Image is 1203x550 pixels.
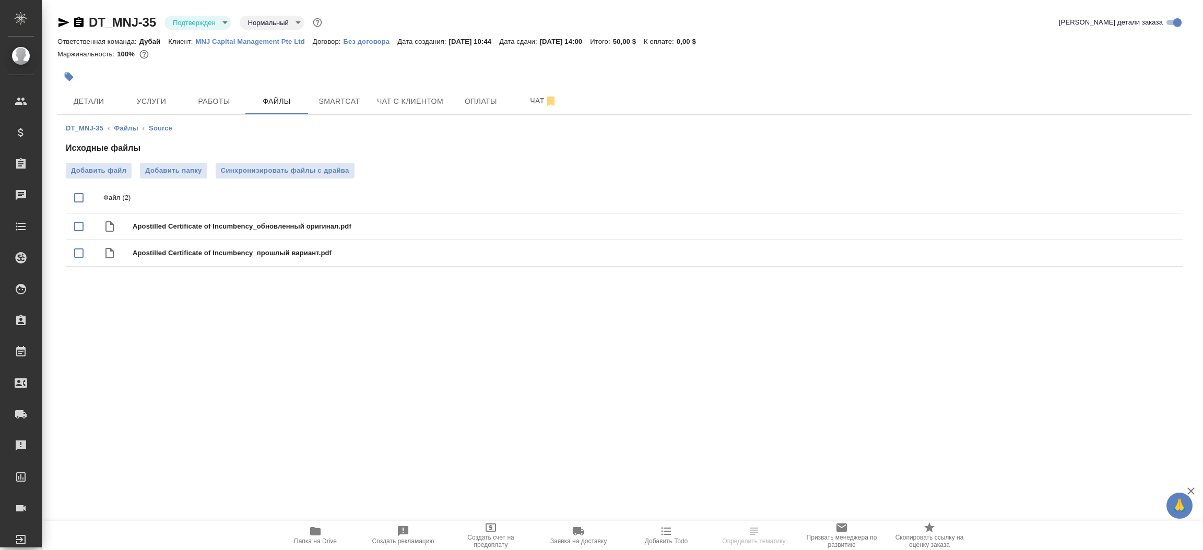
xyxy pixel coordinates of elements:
span: Добавить папку [145,165,202,176]
a: Файлы [114,124,138,132]
label: Добавить файл [66,163,132,178]
span: Файлы [252,95,302,108]
p: 0,00 $ [677,38,704,45]
p: Ответственная команда: [57,38,139,45]
a: Без договора [344,37,398,45]
p: Договор: [313,38,344,45]
span: Чат с клиентом [377,95,443,108]
nav: breadcrumb [66,123,1183,134]
button: Скопировать ссылку для ЯМессенджера [57,16,70,29]
button: 🙏 [1166,493,1193,519]
button: Скопировать ссылку [73,16,85,29]
span: Чат [518,94,569,107]
p: [DATE] 10:44 [449,38,500,45]
span: Услуги [126,95,176,108]
p: Итого: [590,38,612,45]
p: MNJ Capital Management Pte Ltd [196,38,313,45]
span: Apostilled Certificate of Incumbency_обновленный оригинал.pdf [133,221,1175,232]
p: 100% [117,50,137,58]
p: 50,00 $ [613,38,644,45]
p: Файл (2) [103,193,1175,203]
a: DT_MNJ-35 [89,15,156,29]
p: Клиент: [168,38,195,45]
button: Нормальный [245,18,292,27]
span: Работы [189,95,239,108]
svg: Отписаться [545,95,557,107]
p: Маржинальность: [57,50,117,58]
li: ‹ [108,123,110,134]
span: Детали [64,95,114,108]
a: DT_MNJ-35 [66,124,103,132]
button: Синхронизировать файлы с драйва [216,163,355,178]
span: Оплаты [456,95,506,108]
p: Дата сдачи: [499,38,539,45]
div: Подтвержден [240,16,304,30]
span: Smartcat [314,95,364,108]
button: 0.00 RUB; 0.00 USD; [137,47,151,61]
p: [DATE] 14:00 [540,38,591,45]
li: ‹ [143,123,145,134]
div: Подтвержден [164,16,231,30]
p: Без договора [344,38,398,45]
p: Дата создания: [397,38,449,45]
a: Source [149,124,172,132]
span: Синхронизировать файлы с драйва [221,165,349,176]
button: Доп статусы указывают на важность/срочность заказа [311,16,324,29]
button: Добавить тэг [57,65,80,88]
p: К оплате: [644,38,677,45]
a: MNJ Capital Management Pte Ltd [196,37,313,45]
button: Добавить папку [140,163,207,178]
h4: Исходные файлы [66,142,1183,154]
p: Дубай [139,38,169,45]
span: Apostilled Certificate of Incumbency_прошлый вариант.pdf [133,248,1175,258]
button: Подтвержден [170,18,219,27]
span: 🙏 [1171,495,1188,517]
span: Добавить файл [71,165,126,176]
span: [PERSON_NAME] детали заказа [1059,17,1163,28]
